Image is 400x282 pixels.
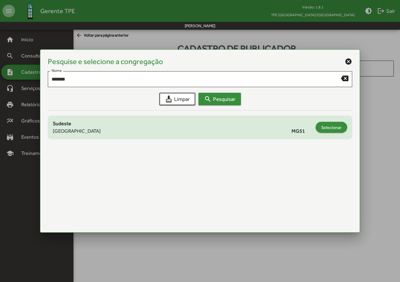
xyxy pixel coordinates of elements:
[321,122,342,133] span: Selecionar
[198,93,241,105] button: Pesquisar
[53,121,71,126] span: Sudeste
[292,127,312,135] span: MG51
[48,57,163,66] h4: Pesquise e selecione a congregação
[204,95,212,103] mat-icon: search
[53,127,101,135] span: [GEOGRAPHIC_DATA]
[165,93,190,105] span: Limpar
[165,95,172,103] mat-icon: cleaning_services
[316,122,347,133] button: Selecionar
[159,93,195,105] button: Limpar
[345,58,352,65] mat-icon: cancel
[204,93,235,105] span: Pesquisar
[341,74,348,82] mat-icon: backspace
